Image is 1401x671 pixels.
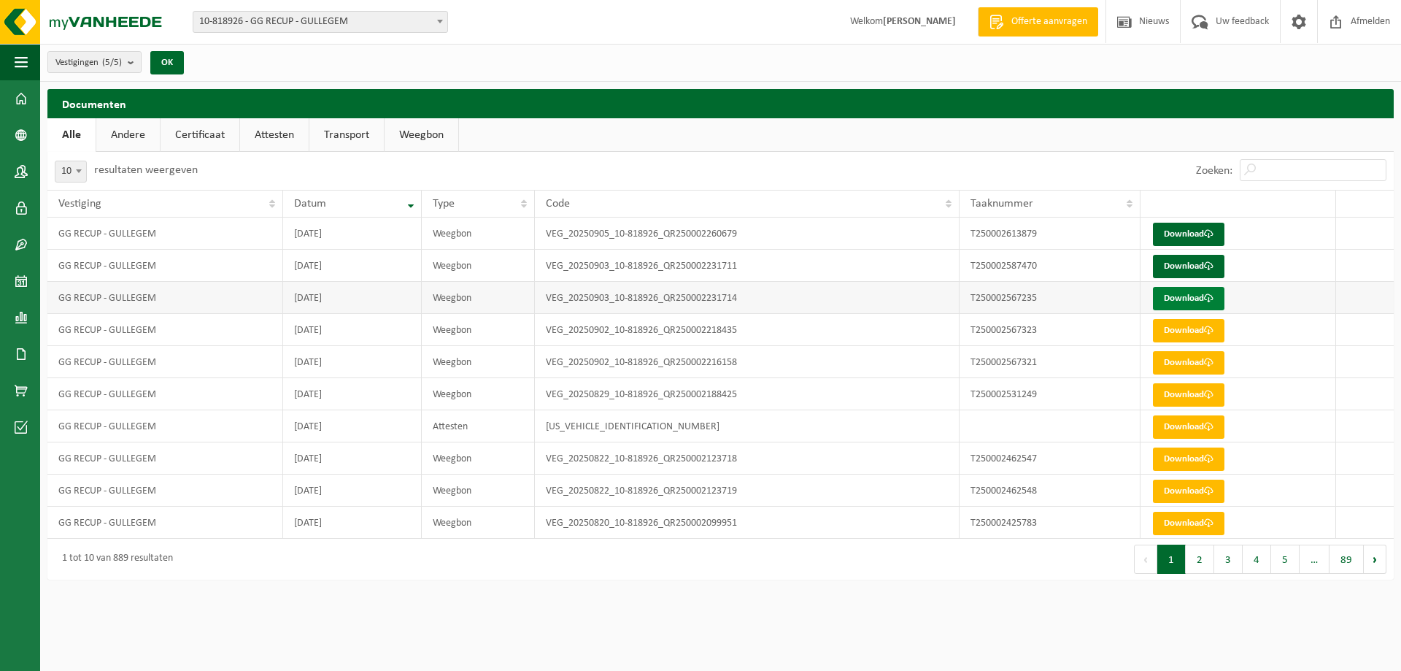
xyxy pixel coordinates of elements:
td: VEG_20250829_10-818926_QR250002188425 [535,378,960,410]
td: Attesten [422,410,535,442]
td: VEG_20250822_10-818926_QR250002123719 [535,475,960,507]
a: Download [1153,319,1224,342]
span: 10 [55,161,87,183]
button: 5 [1271,545,1300,574]
a: Andere [96,118,160,152]
td: T250002425783 [960,507,1141,539]
div: 1 tot 10 van 889 resultaten [55,546,173,572]
td: [DATE] [283,410,422,442]
td: VEG_20250905_10-818926_QR250002260679 [535,218,960,250]
td: VEG_20250902_10-818926_QR250002218435 [535,314,960,346]
td: [DATE] [283,218,422,250]
a: Certificaat [161,118,239,152]
button: 89 [1329,545,1364,574]
td: GG RECUP - GULLEGEM [47,218,283,250]
button: Next [1364,545,1386,574]
td: GG RECUP - GULLEGEM [47,282,283,314]
span: Code [546,198,570,210]
span: 10-818926 - GG RECUP - GULLEGEM [193,11,448,33]
td: [DATE] [283,378,422,410]
a: Download [1153,223,1224,246]
td: [US_VEHICLE_IDENTIFICATION_NUMBER] [535,410,960,442]
td: Weegbon [422,250,535,282]
a: Download [1153,351,1224,375]
a: Download [1153,512,1224,535]
td: T250002613879 [960,218,1141,250]
h2: Documenten [47,89,1394,118]
span: Vestiging [58,198,101,210]
td: Weegbon [422,475,535,507]
td: VEG_20250822_10-818926_QR250002123718 [535,442,960,475]
td: VEG_20250903_10-818926_QR250002231711 [535,250,960,282]
td: T250002462547 [960,442,1141,475]
count: (5/5) [102,58,122,67]
span: Taaknummer [970,198,1033,210]
button: 4 [1243,545,1271,574]
td: VEG_20250902_10-818926_QR250002216158 [535,346,960,378]
td: Weegbon [422,346,535,378]
a: Download [1153,383,1224,407]
td: T250002567323 [960,314,1141,346]
td: GG RECUP - GULLEGEM [47,442,283,475]
td: Weegbon [422,378,535,410]
td: T250002462548 [960,475,1141,507]
a: Transport [309,118,384,152]
td: GG RECUP - GULLEGEM [47,346,283,378]
span: Vestigingen [55,52,122,74]
button: 2 [1186,545,1214,574]
td: GG RECUP - GULLEGEM [47,250,283,282]
span: Type [433,198,455,210]
label: Zoeken: [1196,165,1232,177]
a: Download [1153,287,1224,310]
button: 3 [1214,545,1243,574]
td: T250002531249 [960,378,1141,410]
td: VEG_20250903_10-818926_QR250002231714 [535,282,960,314]
span: Offerte aanvragen [1008,15,1091,29]
td: T250002587470 [960,250,1141,282]
td: Weegbon [422,442,535,475]
td: T250002567235 [960,282,1141,314]
td: GG RECUP - GULLEGEM [47,475,283,507]
a: Weegbon [385,118,458,152]
td: GG RECUP - GULLEGEM [47,507,283,539]
td: GG RECUP - GULLEGEM [47,410,283,442]
label: resultaten weergeven [94,164,198,176]
a: Download [1153,480,1224,503]
span: 10 [55,161,86,182]
td: [DATE] [283,250,422,282]
span: Datum [294,198,326,210]
span: … [1300,545,1329,574]
button: OK [150,51,184,74]
a: Offerte aanvragen [978,7,1098,37]
button: Previous [1134,545,1157,574]
button: Vestigingen(5/5) [47,51,142,73]
td: Weegbon [422,218,535,250]
td: T250002567321 [960,346,1141,378]
td: Weegbon [422,314,535,346]
a: Download [1153,415,1224,439]
a: Alle [47,118,96,152]
td: Weegbon [422,282,535,314]
td: [DATE] [283,282,422,314]
td: [DATE] [283,346,422,378]
td: [DATE] [283,314,422,346]
td: GG RECUP - GULLEGEM [47,314,283,346]
td: [DATE] [283,507,422,539]
td: GG RECUP - GULLEGEM [47,378,283,410]
span: 10-818926 - GG RECUP - GULLEGEM [193,12,447,32]
strong: [PERSON_NAME] [883,16,956,27]
td: VEG_20250820_10-818926_QR250002099951 [535,507,960,539]
td: [DATE] [283,442,422,475]
a: Attesten [240,118,309,152]
td: Weegbon [422,507,535,539]
td: [DATE] [283,475,422,507]
button: 1 [1157,545,1186,574]
a: Download [1153,255,1224,278]
a: Download [1153,448,1224,471]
